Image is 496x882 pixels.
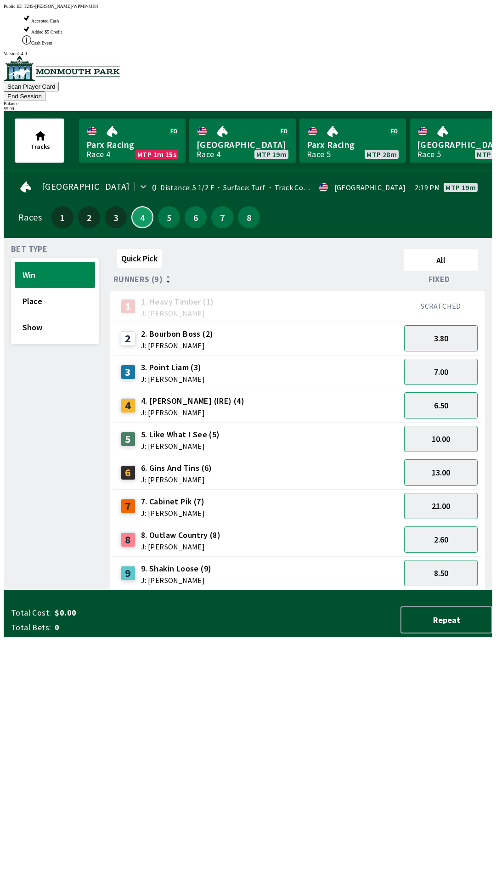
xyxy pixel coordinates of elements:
div: 7 [121,499,135,514]
span: 3.80 [434,333,448,344]
div: Fixed [400,275,481,284]
div: Version 1.4.0 [4,51,492,56]
span: Runners (9) [113,276,163,283]
span: 6 [187,214,204,220]
span: MTP 28m [366,151,397,158]
span: 8.50 [434,568,448,578]
span: MTP 19m [256,151,287,158]
button: 8.50 [404,560,478,586]
span: Bet Type [11,245,47,253]
span: 5. Like What I See (5) [141,429,220,441]
div: Runners (9) [113,275,400,284]
span: Track Condition: Firm [265,183,346,192]
button: Quick Pick [117,249,162,268]
button: 13.00 [404,459,478,486]
span: Tracks [31,142,50,151]
span: 9. Shakin Loose (9) [141,563,212,575]
span: 7.00 [434,367,448,377]
div: Race 4 [197,151,220,158]
span: T24S-[PERSON_NAME]-WPMP-4JH4 [24,4,98,9]
button: 1 [51,206,73,228]
span: Total Cost: [11,607,51,618]
span: 21.00 [432,501,450,511]
span: 2 [80,214,98,220]
span: Distance: 5 1/2 F [160,183,214,192]
span: 8 [240,214,258,220]
button: 21.00 [404,493,478,519]
button: Tracks [15,119,64,163]
a: Parx RacingRace 4MTP 1m 15s [79,119,186,163]
div: [GEOGRAPHIC_DATA] [334,184,406,191]
span: J: [PERSON_NAME] [141,509,205,517]
span: J: [PERSON_NAME] [141,476,212,483]
div: Balance [4,101,492,106]
button: Scan Player Card [4,82,59,91]
span: Cash Event [31,40,52,45]
button: Win [15,262,95,288]
a: [GEOGRAPHIC_DATA]Race 4MTP 19m [189,119,296,163]
span: 3 [107,214,124,220]
div: 6 [121,465,135,480]
span: J: [PERSON_NAME] [141,577,212,584]
button: Place [15,288,95,314]
button: 8 [238,206,260,228]
span: 4. [PERSON_NAME] (IRE) (4) [141,395,244,407]
button: 4 [131,206,153,228]
button: Repeat [400,606,492,633]
div: 8 [121,532,135,547]
span: Total Bets: [11,622,51,633]
div: $ 5.00 [4,106,492,111]
span: Parx Racing [86,139,178,151]
span: Added $5 Credit [31,29,62,34]
span: $0.00 [55,607,199,618]
span: 7 [214,214,231,220]
span: Show [23,322,87,333]
span: 0 [55,622,199,633]
div: 1 [121,299,135,314]
div: 9 [121,566,135,581]
button: 10.00 [404,426,478,452]
span: [GEOGRAPHIC_DATA] [42,183,130,190]
a: Parx RacingRace 5MTP 28m [299,119,406,163]
div: 3 [121,365,135,379]
span: [GEOGRAPHIC_DATA] [197,139,288,151]
span: 6.50 [434,400,448,411]
span: Quick Pick [121,253,158,264]
button: 6 [185,206,207,228]
div: 2 [121,331,135,346]
div: Race 4 [86,151,110,158]
span: Parx Racing [307,139,399,151]
span: 6. Gins And Tins (6) [141,462,212,474]
div: Public ID: [4,4,492,9]
div: Races [18,214,42,221]
span: All [408,255,473,266]
span: 7. Cabinet Pik (7) [141,496,205,508]
button: End Session [4,91,45,101]
button: All [404,249,478,271]
span: Accepted Cash [31,18,59,23]
span: 10.00 [432,434,450,444]
span: 2.60 [434,534,448,545]
span: Fixed [428,276,450,283]
div: Race 5 [417,151,441,158]
span: 3. Point Liam (3) [141,362,205,373]
div: Race 5 [307,151,331,158]
button: 3.80 [404,325,478,351]
span: J: [PERSON_NAME] [141,310,214,317]
span: Place [23,296,87,306]
button: 2 [78,206,100,228]
div: 0 [152,184,157,191]
div: SCRATCHED [404,301,478,311]
button: 7 [211,206,233,228]
span: 2:19 PM [415,184,440,191]
span: MTP 1m 15s [137,151,176,158]
button: 2.60 [404,526,478,553]
span: 8. Outlaw Country (8) [141,529,220,541]
span: J: [PERSON_NAME] [141,442,220,450]
span: Win [23,270,87,280]
img: venue logo [4,56,120,81]
span: 13.00 [432,467,450,478]
button: 5 [158,206,180,228]
span: J: [PERSON_NAME] [141,543,220,550]
span: J: [PERSON_NAME] [141,409,244,416]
